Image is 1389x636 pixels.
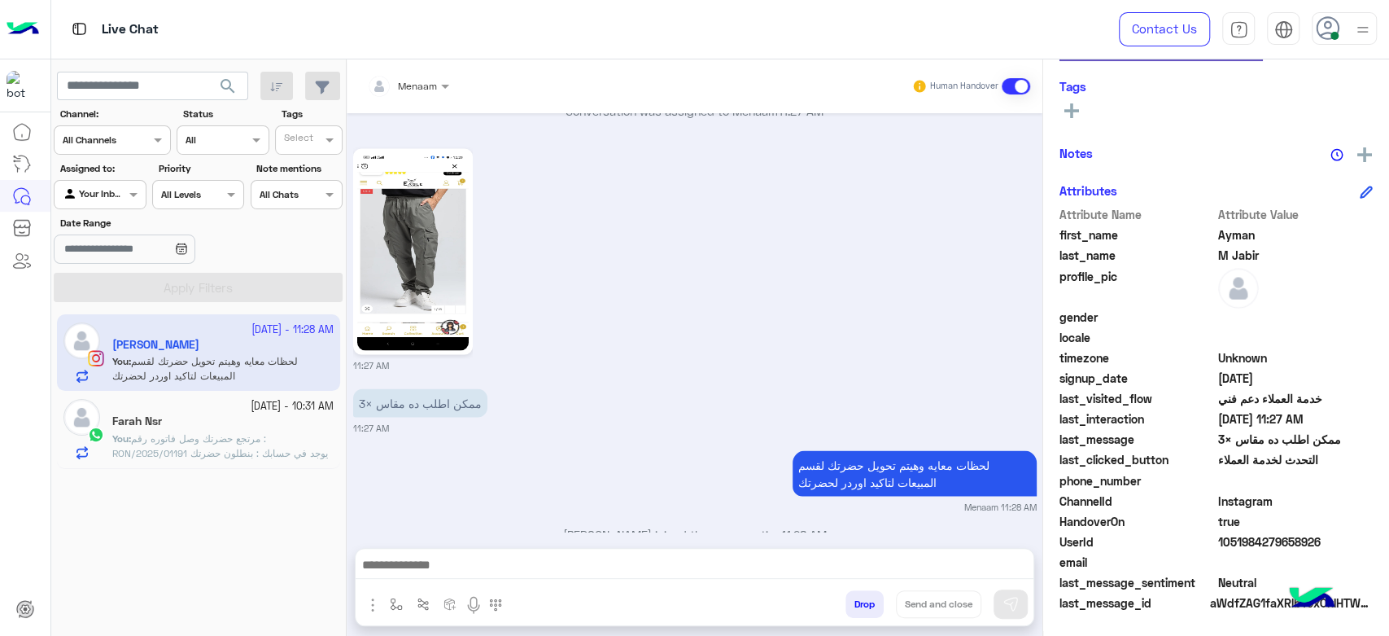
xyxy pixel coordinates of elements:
label: Status [183,107,267,121]
img: send attachment [363,595,382,615]
p: [PERSON_NAME] joined the conversation [353,525,1037,542]
span: last_message_id [1059,594,1207,612]
span: ChannelId [1059,493,1215,510]
span: last_message [1059,431,1215,448]
img: defaultAdmin.png [63,399,100,436]
span: خدمة العملاء دعم فني [1218,390,1374,407]
span: مرتجع حضرتك وصل فاتوره رقم : RON/2025/01191 يوجد في حسابك : بنطلون حضرتك حابب تاكد اوردر بديل معنا ؟ [112,432,328,474]
img: hulul-logo.png [1283,571,1340,628]
button: Send and close [896,590,981,618]
span: null [1218,472,1374,489]
img: send voice note [464,595,483,615]
a: Contact Us [1119,12,1210,46]
span: 2025-10-01T08:27:57.362Z [1218,410,1374,428]
img: WhatsApp [88,427,104,443]
img: profile [1352,20,1373,40]
a: tab [1222,12,1255,46]
img: send message [1002,596,1019,612]
small: [DATE] - 10:31 AM [251,399,334,414]
span: التحدث لخدمة العملاء [1218,451,1374,468]
h6: Attributes [1059,183,1117,198]
span: You [112,432,129,445]
label: Priority [159,161,242,176]
span: null [1218,309,1374,326]
img: tab [1230,20,1248,39]
span: true [1218,513,1374,530]
img: tab [1274,20,1293,39]
span: aWdfZAG1faXRlbToxOklHTWVzc2FnZAUlEOjE3ODQxNDAxOTYyNzg0NDQyOjM0MDI4MjM2Njg0MTcxMDMwMTI0NDI1OTM1MTY... [1210,594,1373,612]
p: Live Chat [102,19,159,41]
span: null [1218,329,1374,346]
span: first_name [1059,226,1215,243]
small: 11:27 AM [353,421,389,434]
span: search [218,77,238,96]
span: Attribute Value [1218,206,1374,223]
span: timezone [1059,349,1215,366]
button: create order [437,590,464,617]
span: last_interaction [1059,410,1215,428]
b: : [112,432,131,445]
span: phone_number [1059,472,1215,489]
span: Ayman [1218,226,1374,243]
button: Apply Filters [54,273,343,302]
span: last_visited_flow [1059,390,1215,407]
img: 713415422032625 [7,71,36,100]
label: Date Range [60,216,242,230]
span: M Jabir [1218,247,1374,264]
button: select flow [383,590,410,617]
span: 2024-09-12T15:31:19.627Z [1218,370,1374,387]
img: add [1357,147,1372,162]
img: make a call [489,599,502,612]
img: notes [1330,148,1343,161]
h6: Notes [1059,146,1093,160]
label: Assigned to: [60,161,144,176]
button: Trigger scenario [410,590,437,617]
h5: Farah Nsr [112,414,162,428]
span: profile_pic [1059,268,1215,305]
label: Tags [282,107,341,121]
span: null [1218,554,1374,571]
label: Channel: [60,107,169,121]
img: Logo [7,12,39,46]
span: last_message_sentiment [1059,574,1215,591]
span: 11:27 AM [778,104,823,118]
p: 1/10/2025, 11:27 AM [353,388,487,417]
span: Unknown [1218,349,1374,366]
img: tab [69,19,90,39]
img: create order [443,598,456,611]
p: 1/10/2025, 11:28 AM [793,450,1037,496]
span: last_name [1059,247,1215,264]
h6: Tags [1059,79,1373,94]
img: select flow [390,598,403,611]
img: defaultAdmin.png [1218,268,1259,309]
span: 8 [1218,493,1374,510]
small: Human Handover [930,80,998,93]
span: gender [1059,309,1215,326]
span: HandoverOn [1059,513,1215,530]
span: 0 [1218,574,1374,591]
span: Attribute Name [1059,206,1215,223]
span: email [1059,554,1215,571]
span: last_clicked_button [1059,451,1215,468]
span: signup_date [1059,370,1215,387]
div: Select [282,130,313,149]
span: ممكن اطلب ده مقاس ×3 [1218,431,1374,448]
label: Note mentions [256,161,340,176]
span: UserId [1059,533,1215,550]
small: Menaam 11:28 AM [964,500,1037,513]
img: Trigger scenario [417,598,430,611]
span: locale [1059,329,1215,346]
span: Menaam [398,80,437,92]
span: 11:28 AM [781,527,827,541]
small: 11:27 AM [353,358,389,371]
button: Drop [845,590,884,618]
span: 1051984279658926 [1218,533,1374,550]
button: search [208,72,248,107]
